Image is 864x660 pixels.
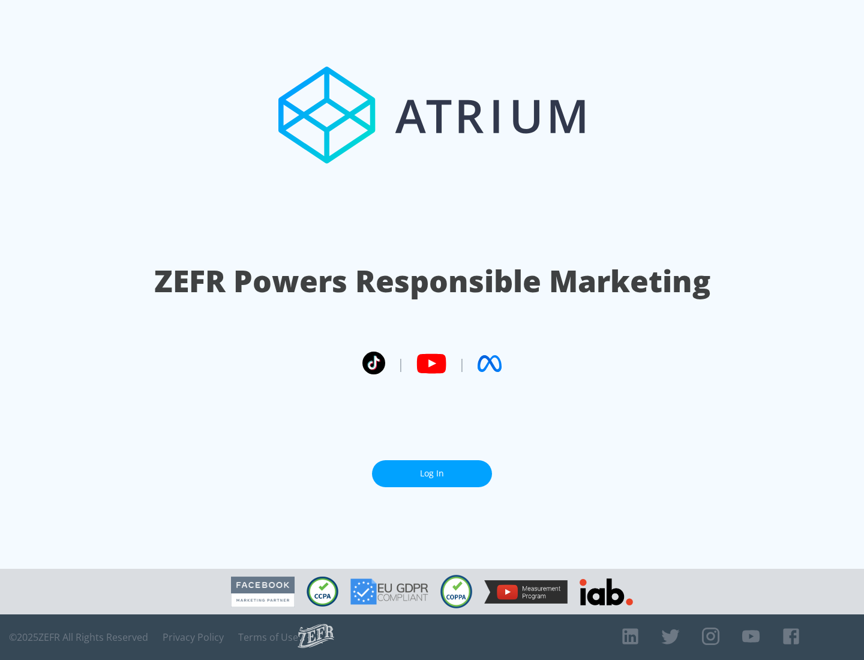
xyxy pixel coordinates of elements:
h1: ZEFR Powers Responsible Marketing [154,260,710,302]
span: | [397,355,404,373]
img: CCPA Compliant [307,577,338,607]
img: GDPR Compliant [350,578,428,605]
span: © 2025 ZEFR All Rights Reserved [9,631,148,643]
img: Facebook Marketing Partner [231,577,295,607]
a: Log In [372,460,492,487]
a: Terms of Use [238,631,298,643]
img: IAB [580,578,633,605]
img: COPPA Compliant [440,575,472,608]
img: YouTube Measurement Program [484,580,568,604]
a: Privacy Policy [163,631,224,643]
span: | [458,355,466,373]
